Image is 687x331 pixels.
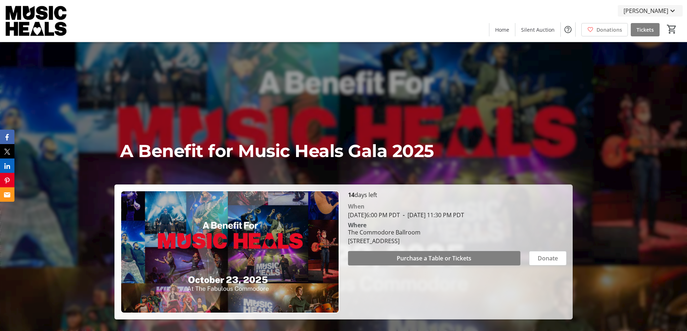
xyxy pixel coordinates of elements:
div: When [348,202,365,211]
span: Purchase a Table or Tickets [397,254,471,263]
div: Where [348,222,366,228]
span: - [400,211,408,219]
img: Campaign CTA Media Photo [120,191,339,313]
button: Donate [529,251,567,265]
span: Silent Auction [521,26,555,33]
button: Purchase a Table or Tickets [348,251,520,265]
a: Tickets [631,23,660,36]
span: [DATE] 11:30 PM PDT [400,211,464,219]
span: [DATE] 6:00 PM PDT [348,211,400,219]
button: Cart [665,23,678,36]
button: [PERSON_NAME] [618,5,683,17]
div: [STREET_ADDRESS] [348,237,420,245]
span: Donate [538,254,558,263]
a: Donations [581,23,628,36]
span: Home [495,26,509,33]
div: The Commodore Ballroom [348,228,420,237]
button: Help [561,22,575,37]
span: Donations [596,26,622,33]
span: 14 [348,191,354,199]
p: days left [348,191,567,199]
img: Music Heals Charitable Foundation's Logo [4,3,69,39]
span: A Benefit for Music Heals Gala 2025 [120,140,434,161]
span: Tickets [637,26,654,33]
a: Silent Auction [515,23,560,36]
span: [PERSON_NAME] [624,6,668,15]
a: Home [489,23,515,36]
